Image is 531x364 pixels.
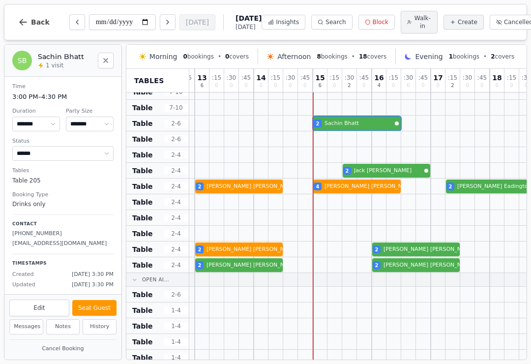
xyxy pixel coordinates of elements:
span: Table [132,244,153,254]
span: Tables [134,76,164,86]
span: 2 [198,262,202,269]
button: Insights [262,15,305,30]
button: [DATE] [179,14,215,30]
button: Edit [9,300,69,316]
span: : 15 [271,75,280,81]
span: 2 [198,183,202,190]
span: : 15 [448,75,457,81]
span: 1 visit [46,61,63,69]
span: Table [132,182,153,191]
span: Block [373,18,388,26]
span: : 45 [418,75,428,81]
p: [PHONE_NUMBER] [12,230,114,238]
span: 0 [225,53,229,60]
span: : 30 [286,75,295,81]
span: Morning [149,52,177,61]
span: 2 [375,262,379,269]
span: : 15 [389,75,398,81]
span: 4 [378,83,381,88]
span: 0 [303,83,306,88]
span: 0 [274,83,277,88]
span: 13 [197,74,206,81]
span: 1 - 4 [164,322,188,330]
span: Table [132,134,153,144]
span: Back [31,19,50,26]
span: 2 - 6 [164,120,188,127]
span: 17 [433,74,442,81]
button: Block [358,15,395,30]
span: : 30 [463,75,472,81]
span: 0 [333,83,336,88]
span: 16 [374,74,383,81]
span: 1 - 4 [164,306,188,314]
span: Table [132,290,153,300]
span: : 15 [212,75,221,81]
span: 0 [466,83,469,88]
span: Table [132,260,153,270]
span: 6 [319,83,322,88]
h2: Sachin Bhatt [38,52,92,61]
span: 2 [375,246,379,253]
span: 2 [316,120,320,127]
span: • [483,53,487,61]
dd: 3:00 PM – 4:30 PM [12,92,114,102]
button: Cancel Booking [9,343,117,355]
span: : 30 [345,75,354,81]
span: 2 [348,83,351,88]
span: bookings [449,53,479,61]
span: 0 [215,83,218,88]
span: 2 - 4 [164,245,188,253]
span: Afternoon [277,52,311,61]
button: Seat Guest [72,300,117,316]
span: 0 [260,83,263,88]
button: Back [10,10,58,34]
span: 2 - 4 [164,230,188,238]
span: 18 [359,53,367,60]
span: Table [132,197,153,207]
button: Create [443,15,484,30]
span: 0 [289,83,292,88]
p: [EMAIL_ADDRESS][DOMAIN_NAME] [12,240,114,248]
span: [DATE] 3:30 PM [72,271,114,279]
span: 2 - 4 [164,151,188,159]
span: : 15 [507,75,516,81]
dt: Booking Type [12,191,114,199]
p: Contact [12,221,114,228]
span: : 45 [300,75,310,81]
dt: Party Size [66,107,114,116]
span: [DATE] [236,23,262,31]
span: 4 [316,183,320,190]
span: 1 [449,53,453,60]
span: bookings [317,53,347,61]
span: 0 [525,83,528,88]
span: 2 [451,83,454,88]
span: Table [132,353,153,363]
span: 2 [198,246,202,253]
span: 0 [496,83,499,88]
span: : 15 [330,75,339,81]
span: 2 [449,183,452,190]
span: 2 - 4 [164,261,188,269]
span: [PERSON_NAME] [PERSON_NAME] [383,245,475,254]
button: Close [98,53,114,68]
span: Search [325,18,346,26]
span: 0 [244,83,247,88]
span: Updated [12,281,35,289]
span: bookings [183,53,213,61]
span: 8 [317,53,321,60]
span: Create [458,18,477,26]
span: Table [132,305,153,315]
span: [PERSON_NAME] [PERSON_NAME] [324,182,416,191]
dt: Duration [12,107,60,116]
span: [PERSON_NAME] [PERSON_NAME] [206,245,298,254]
dt: Status [12,137,114,146]
span: : 30 [522,75,531,81]
span: Evening [415,52,442,61]
span: 0 [362,83,365,88]
span: 0 [392,83,395,88]
span: Open Ai... [142,276,169,283]
button: Walk-in [401,11,438,33]
dt: Time [12,83,114,91]
span: covers [359,53,386,61]
dd: Table 205 [12,176,114,185]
